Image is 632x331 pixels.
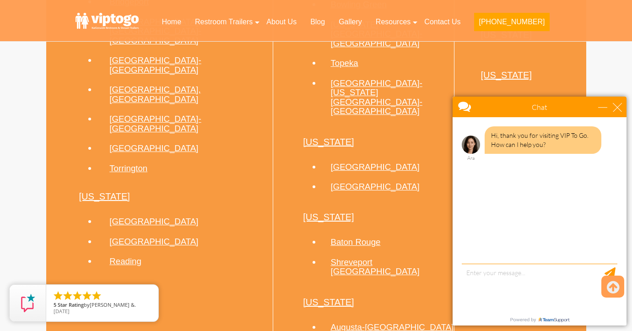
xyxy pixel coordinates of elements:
[90,301,136,308] span: [PERSON_NAME] &.
[467,12,556,37] a: [PHONE_NUMBER]
[109,237,198,246] a: [GEOGRAPHIC_DATA]
[109,114,201,133] a: [GEOGRAPHIC_DATA]-[GEOGRAPHIC_DATA]
[303,137,354,147] a: [US_STATE]
[91,290,102,301] li: 
[54,308,70,315] span: [DATE]
[109,143,198,153] a: [GEOGRAPHIC_DATA]
[369,12,417,32] a: Resources
[109,256,141,266] a: Reading
[481,70,532,80] a: [US_STATE]
[330,58,358,68] a: Topeka
[58,301,84,308] span: Star Rating
[79,191,130,201] a: [US_STATE]
[417,12,467,32] a: Contact Us
[109,163,147,173] a: Torrington
[332,12,369,32] a: Gallery
[330,257,419,277] a: Shreveport [GEOGRAPHIC_DATA]
[109,55,201,75] a: [GEOGRAPHIC_DATA]-[GEOGRAPHIC_DATA]
[330,237,380,247] a: Baton Rouge
[303,12,332,32] a: Blog
[62,290,73,301] li: 
[54,302,151,309] span: by
[330,162,419,172] a: [GEOGRAPHIC_DATA]
[54,301,56,308] span: 5
[330,182,419,191] a: [GEOGRAPHIC_DATA]
[447,91,632,331] iframe: Live Chat Box
[109,217,198,226] a: [GEOGRAPHIC_DATA]
[72,290,83,301] li: 
[303,212,354,222] a: [US_STATE]
[155,12,188,32] a: Home
[303,297,354,307] a: [US_STATE]
[19,294,37,312] img: Review Rating
[188,12,259,32] a: Restroom Trailers
[330,78,422,116] a: [GEOGRAPHIC_DATA]-[US_STATE][GEOGRAPHIC_DATA]-[GEOGRAPHIC_DATA]
[474,13,549,31] button: [PHONE_NUMBER]
[53,290,64,301] li: 
[109,85,200,104] a: [GEOGRAPHIC_DATA], [GEOGRAPHIC_DATA]
[81,290,92,301] li: 
[259,12,303,32] a: About Us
